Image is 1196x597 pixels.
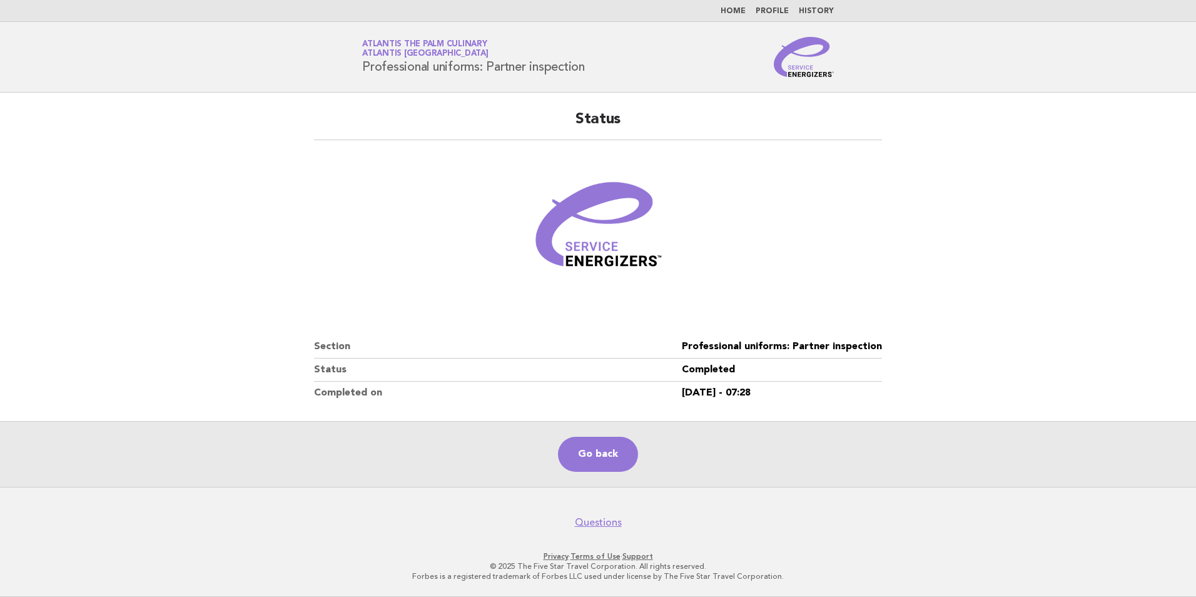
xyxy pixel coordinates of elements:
[215,551,981,561] p: · ·
[215,561,981,571] p: © 2025 The Five Star Travel Corporation. All rights reserved.
[314,335,682,359] dt: Section
[314,382,682,404] dt: Completed on
[756,8,789,15] a: Profile
[682,335,882,359] dd: Professional uniforms: Partner inspection
[622,552,653,561] a: Support
[575,516,622,529] a: Questions
[362,50,489,58] span: Atlantis [GEOGRAPHIC_DATA]
[774,37,834,77] img: Service Energizers
[314,110,882,140] h2: Status
[682,382,882,404] dd: [DATE] - 07:28
[558,437,638,472] a: Go back
[362,41,585,73] h1: Professional uniforms: Partner inspection
[523,155,673,305] img: Verified
[682,359,882,382] dd: Completed
[799,8,834,15] a: History
[544,552,569,561] a: Privacy
[215,571,981,581] p: Forbes is a registered trademark of Forbes LLC used under license by The Five Star Travel Corpora...
[570,552,621,561] a: Terms of Use
[721,8,746,15] a: Home
[362,40,489,58] a: Atlantis The Palm CulinaryAtlantis [GEOGRAPHIC_DATA]
[314,359,682,382] dt: Status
